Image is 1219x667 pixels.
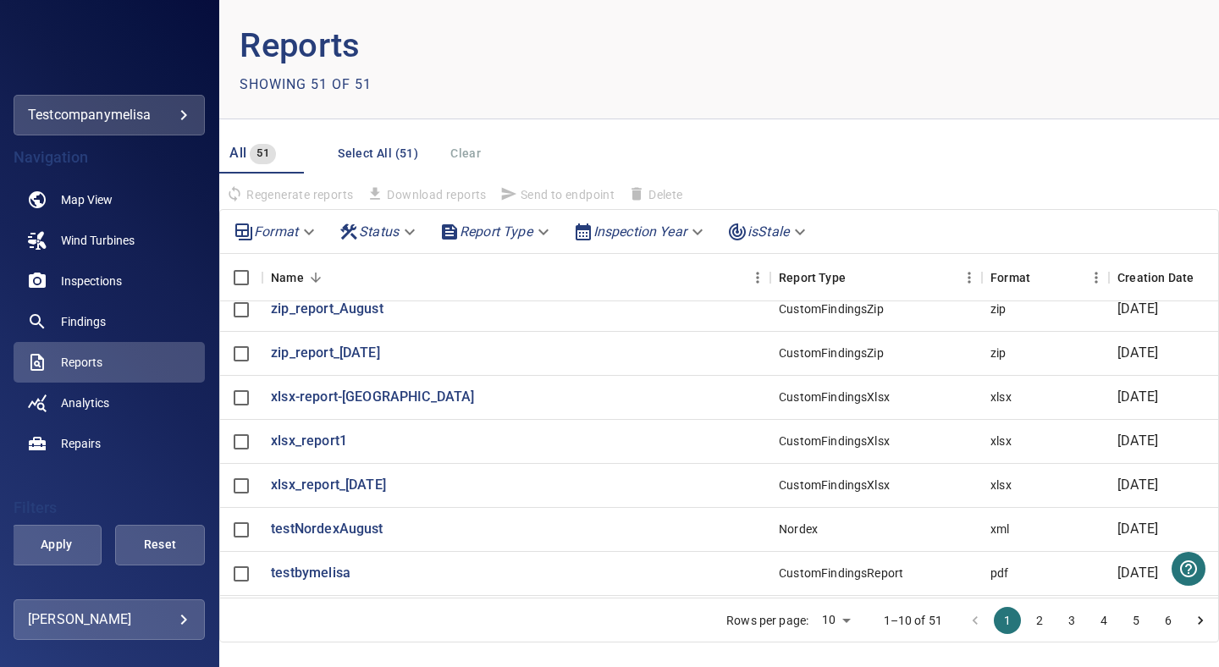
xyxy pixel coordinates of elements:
div: Nordex [779,521,818,537]
div: Report Type [433,217,560,246]
button: page 1 [994,607,1021,634]
span: All [229,145,246,161]
button: Go to page 4 [1090,607,1117,634]
div: testcompanymelisa [28,102,190,129]
a: map noActive [14,179,205,220]
button: Menu [1084,265,1109,290]
div: Creation Date [1117,254,1194,301]
a: reports active [14,342,205,383]
span: Reports [61,354,102,371]
a: findings noActive [14,301,205,342]
a: zip_report_August [271,300,383,319]
div: Format [227,217,325,246]
span: Wind Turbines [61,232,135,249]
a: zip_report_[DATE] [271,344,380,363]
div: Name [271,254,304,301]
p: [DATE] [1117,300,1158,319]
button: Menu [957,265,982,290]
a: inspections noActive [14,261,205,301]
div: zip [990,300,1006,317]
p: Rows per page: [726,612,808,629]
div: Name [262,254,770,301]
a: analytics noActive [14,383,205,423]
div: xlsx [990,389,1012,405]
p: [DATE] [1117,564,1158,583]
div: CustomFindingsXlsx [779,389,890,405]
span: Map View [61,191,113,208]
div: isStale [720,217,816,246]
button: Go to page 3 [1058,607,1085,634]
a: testbymelisa [271,564,350,583]
div: xlsx [990,477,1012,493]
button: Sort [1194,266,1217,289]
span: Analytics [61,394,109,411]
p: Showing 51 of 51 [240,74,372,95]
em: Inspection Year [593,223,687,240]
div: Inspection Year [566,217,714,246]
p: [DATE] [1117,388,1158,407]
div: Status [332,217,426,246]
span: Findings [61,313,106,330]
div: CustomFindingsZip [779,345,884,361]
div: Report Type [770,254,982,301]
button: Go to page 6 [1155,607,1182,634]
div: pdf [990,565,1008,582]
button: Sort [304,266,328,289]
button: Go to page 2 [1026,607,1053,634]
button: Sort [846,266,869,289]
nav: pagination navigation [959,607,1216,634]
em: isStale [747,223,789,240]
button: Select All (51) [331,138,425,169]
div: [PERSON_NAME] [28,606,190,633]
button: Menu [745,265,770,290]
div: Format [982,254,1109,301]
img: testcompanymelisa-logo [38,42,181,59]
p: 1–10 of 51 [884,612,943,629]
div: CustomFindingsReport [779,565,903,582]
span: Repairs [61,435,101,452]
div: Format [990,254,1030,301]
a: xlsx_report_[DATE] [271,476,386,495]
span: Apply [33,534,80,555]
a: xlsx-report-[GEOGRAPHIC_DATA] [271,388,474,407]
div: xlsx [990,433,1012,449]
h4: Navigation [14,149,205,166]
em: Report Type [460,223,532,240]
div: 10 [815,608,856,632]
p: [DATE] [1117,432,1158,451]
button: Apply [12,525,102,565]
a: windturbines noActive [14,220,205,261]
p: [DATE] [1117,476,1158,495]
em: Status [359,223,399,240]
p: [DATE] [1117,344,1158,363]
div: testcompanymelisa [14,95,205,135]
p: Reports [240,20,719,71]
div: xml [990,521,1009,537]
em: Format [254,223,298,240]
a: xlsx_report1 [271,432,347,451]
div: Report Type [779,254,846,301]
a: testNordexAugust [271,520,383,539]
span: 51 [250,144,276,163]
button: Reset [115,525,205,565]
span: Reset [136,534,184,555]
div: CustomFindingsXlsx [779,433,890,449]
a: repairs noActive [14,423,205,464]
button: Sort [1030,266,1054,289]
h4: Filters [14,499,205,516]
div: zip [990,345,1006,361]
p: [DATE] [1117,520,1158,539]
button: Go to next page [1187,607,1214,634]
span: Inspections [61,273,122,289]
div: CustomFindingsXlsx [779,477,890,493]
button: Go to page 5 [1122,607,1150,634]
div: CustomFindingsZip [779,300,884,317]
